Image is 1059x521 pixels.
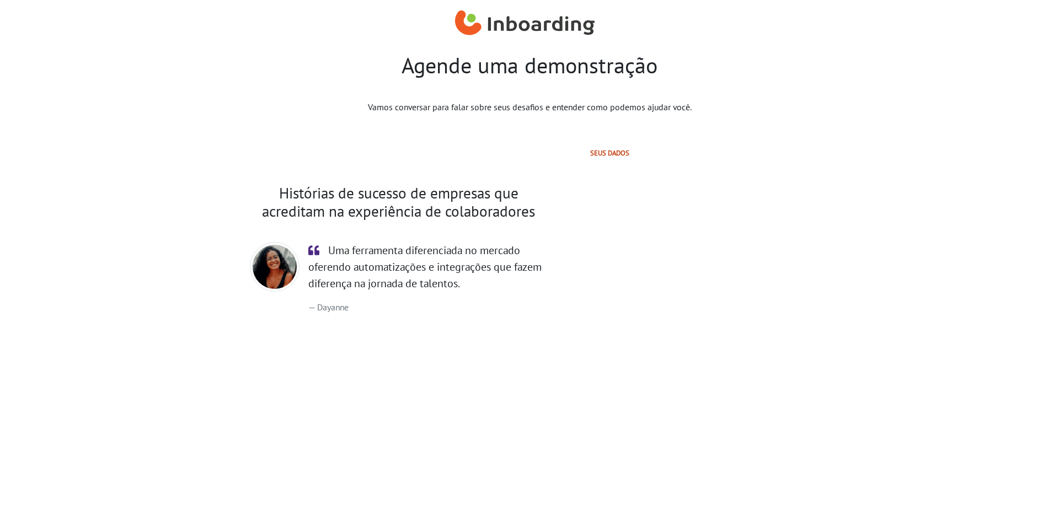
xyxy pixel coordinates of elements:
h2: Seus dados [590,149,836,157]
img: Day do Asaas [250,242,299,292]
a: Inboarding Home Page [455,4,595,43]
p: Vamos conversar para falar sobre seus desafios e entender como podemos ajudar você. [283,100,777,114]
p: Uma ferramenta diferenciada no mercado oferendo automatizações e integrações que fazem diferença ... [308,242,547,292]
footer: Dayanne [308,300,547,314]
h2: Histórias de sucesso de empresas que acreditam na experiência de colaboradores [250,184,547,220]
h1: Agende uma demonstração [223,52,836,78]
img: Inboarding Home [455,7,595,40]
